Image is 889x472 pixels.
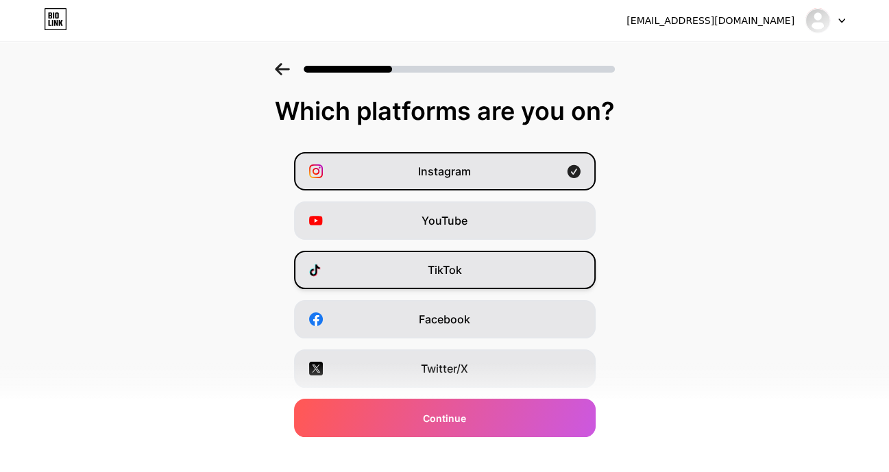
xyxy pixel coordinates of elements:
span: Facebook [419,311,470,327]
div: [EMAIL_ADDRESS][DOMAIN_NAME] [626,14,794,28]
span: YouTube [422,212,467,229]
span: Continue [423,411,466,425]
span: Twitter/X [421,360,468,377]
div: Which platforms are you on? [14,97,875,125]
span: TikTok [428,262,462,278]
span: Instagram [418,163,471,179]
img: angela_cute [805,8,831,34]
